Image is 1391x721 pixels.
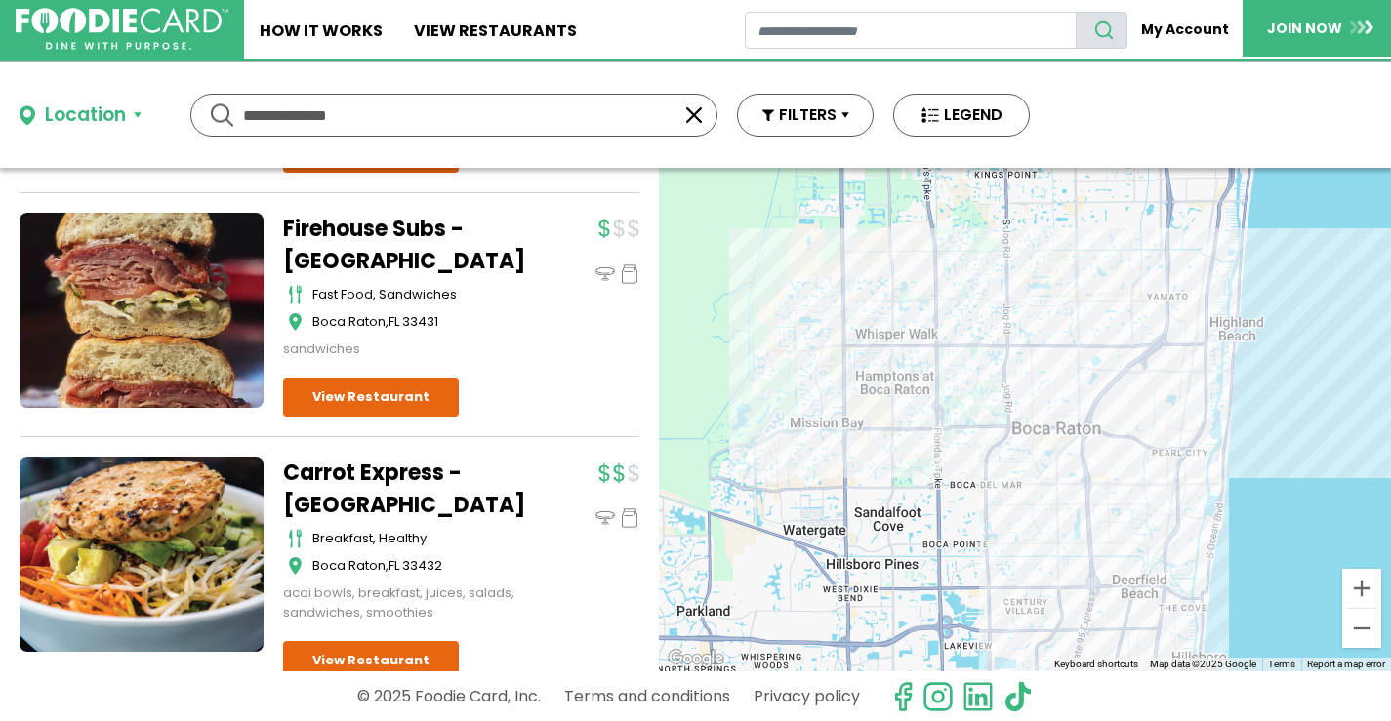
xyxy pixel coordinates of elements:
a: Terms and conditions [564,679,730,713]
img: cutlery_icon.svg [288,285,303,304]
a: Terms [1268,659,1295,669]
img: linkedin.svg [962,681,994,712]
a: Carrot Express - [GEOGRAPHIC_DATA] [283,457,527,521]
svg: check us out on facebook [887,681,919,712]
div: acai bowls, breakfast, juices, salads, sandwiches, smoothies [283,583,527,621]
a: My Account [1127,12,1243,48]
button: Zoom in [1342,569,1381,608]
div: breakfast, healthy [312,529,527,548]
img: map_icon.svg [288,312,303,332]
img: pickup_icon.svg [620,508,639,528]
div: sandwiches [283,340,527,359]
img: map_icon.svg [288,556,303,576]
input: restaurant search [745,12,1077,49]
div: fast food, sandwiches [312,285,527,304]
img: cutlery_icon.svg [288,529,303,548]
img: dinein_icon.svg [595,508,615,528]
a: Report a map error [1307,659,1385,669]
button: Zoom out [1342,609,1381,648]
span: 33431 [402,312,438,331]
a: Privacy policy [754,679,860,713]
a: View Restaurant [283,641,459,680]
div: , [312,312,527,332]
div: , [312,556,527,576]
span: FL [389,556,399,575]
button: Location [20,101,142,130]
button: FILTERS [737,94,874,137]
img: dinein_icon.svg [595,264,615,284]
span: Boca Raton [312,556,386,575]
button: Keyboard shortcuts [1054,658,1138,671]
button: LEGEND [893,94,1030,137]
img: pickup_icon.svg [620,264,639,284]
img: tiktok.svg [1002,681,1034,712]
a: View Restaurant [283,378,459,417]
span: FL [389,312,399,331]
div: Location [45,101,126,130]
a: Firehouse Subs - [GEOGRAPHIC_DATA] [283,213,527,277]
span: 33432 [402,556,442,575]
a: Open this area in Google Maps (opens a new window) [664,646,728,671]
span: Boca Raton [312,312,386,331]
p: © 2025 Foodie Card, Inc. [357,679,541,713]
span: Map data ©2025 Google [1150,659,1256,669]
button: search [1076,12,1127,49]
img: FoodieCard; Eat, Drink, Save, Donate [16,8,228,51]
img: Google [664,646,728,671]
